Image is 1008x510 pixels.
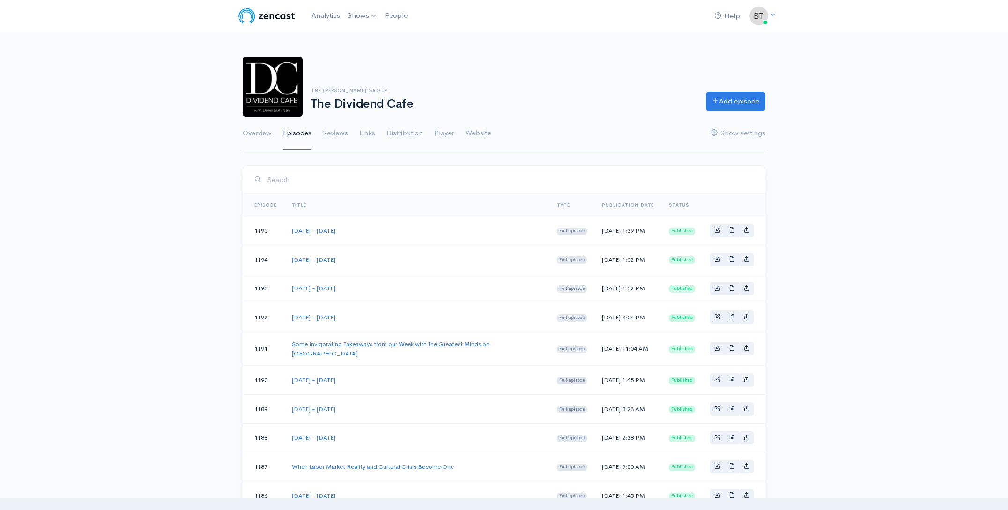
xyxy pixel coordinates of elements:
[243,216,284,245] td: 1195
[292,434,335,442] a: [DATE] - [DATE]
[243,245,284,274] td: 1194
[292,376,335,384] a: [DATE] - [DATE]
[311,88,695,93] h6: The [PERSON_NAME] Group
[669,464,695,471] span: Published
[292,227,335,235] a: [DATE] - [DATE]
[243,366,284,395] td: 1190
[292,256,335,264] a: [DATE] - [DATE]
[557,256,587,264] span: Full episode
[710,489,754,503] div: Basic example
[386,117,423,150] a: Distribution
[292,492,335,500] a: [DATE] - [DATE]
[557,202,570,208] a: Type
[243,303,284,332] td: 1192
[292,202,306,208] a: Title
[292,313,335,321] a: [DATE] - [DATE]
[594,216,661,245] td: [DATE] 1:39 PM
[267,170,754,189] input: Search
[557,435,587,442] span: Full episode
[711,117,765,150] a: Show settings
[243,332,284,366] td: 1191
[710,460,754,473] div: Basic example
[434,117,454,150] a: Player
[308,6,344,26] a: Analytics
[557,228,587,235] span: Full episode
[292,463,454,471] a: When Labor Market Reality and Cultural Crisis Become One
[669,406,695,413] span: Published
[710,253,754,266] div: Basic example
[323,117,348,150] a: Reviews
[594,245,661,274] td: [DATE] 1:02 PM
[594,394,661,423] td: [DATE] 8:23 AM
[237,7,296,25] img: ZenCast Logo
[669,285,695,293] span: Published
[557,406,587,413] span: Full episode
[243,117,272,150] a: Overview
[710,402,754,416] div: Basic example
[557,464,587,471] span: Full episode
[594,452,661,481] td: [DATE] 9:00 AM
[594,274,661,303] td: [DATE] 1:52 PM
[669,377,695,384] span: Published
[594,366,661,395] td: [DATE] 1:45 PM
[292,284,335,292] a: [DATE] - [DATE]
[557,377,587,384] span: Full episode
[594,423,661,452] td: [DATE] 2:38 PM
[710,310,754,324] div: Basic example
[283,117,311,150] a: Episodes
[243,452,284,481] td: 1187
[465,117,491,150] a: Website
[344,6,381,26] a: Shows
[243,394,284,423] td: 1189
[669,493,695,500] span: Published
[669,228,695,235] span: Published
[381,6,411,26] a: People
[749,7,768,25] img: ...
[557,346,587,353] span: Full episode
[243,423,284,452] td: 1188
[710,342,754,355] div: Basic example
[594,303,661,332] td: [DATE] 3:04 PM
[557,314,587,322] span: Full episode
[557,493,587,500] span: Full episode
[706,92,765,111] a: Add episode
[292,405,335,413] a: [DATE] - [DATE]
[669,435,695,442] span: Published
[359,117,375,150] a: Links
[254,202,277,208] a: Episode
[669,256,695,264] span: Published
[669,314,695,322] span: Published
[710,282,754,296] div: Basic example
[710,373,754,387] div: Basic example
[669,202,689,208] span: Status
[311,97,695,111] h1: The Dividend Cafe
[669,346,695,353] span: Published
[710,224,754,237] div: Basic example
[292,340,489,357] a: Some Invigorating Takeaways from our Week with the Greatest Minds on [GEOGRAPHIC_DATA]
[557,285,587,293] span: Full episode
[594,332,661,366] td: [DATE] 11:04 AM
[602,202,654,208] a: Publication date
[710,431,754,445] div: Basic example
[243,274,284,303] td: 1193
[711,6,744,26] a: Help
